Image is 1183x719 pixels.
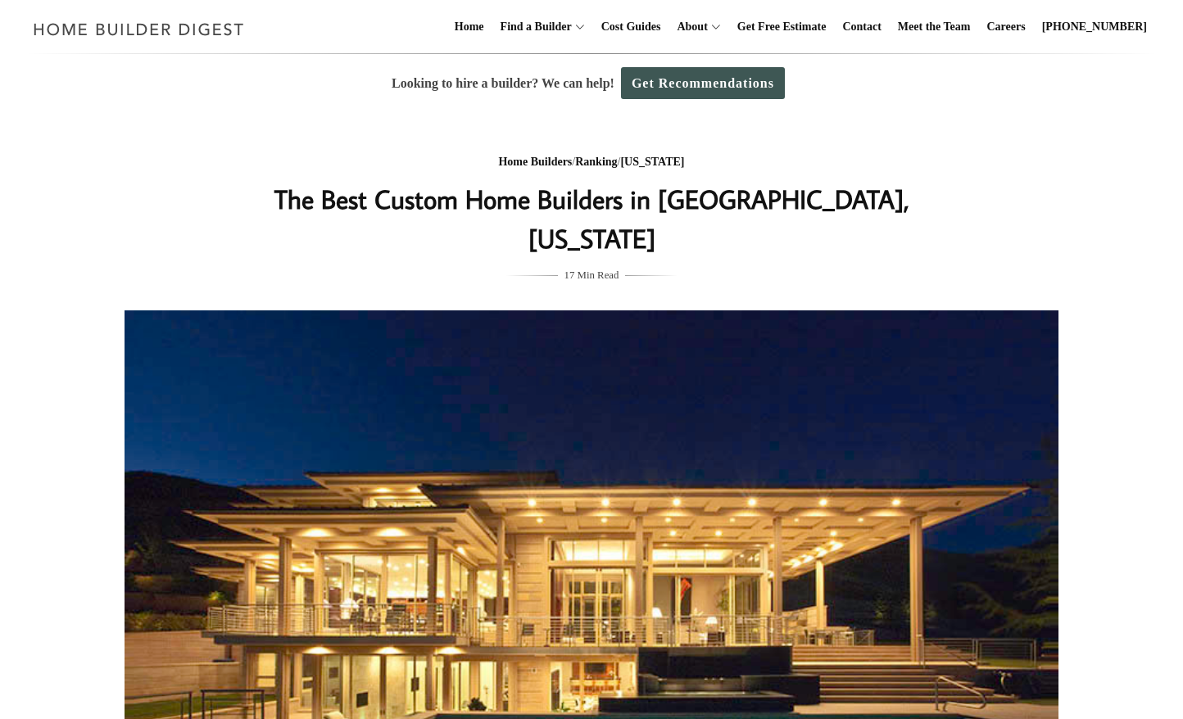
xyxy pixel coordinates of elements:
[981,1,1032,53] a: Careers
[836,1,887,53] a: Contact
[494,1,572,53] a: Find a Builder
[670,1,707,53] a: About
[498,156,572,168] a: Home Builders
[621,67,785,99] a: Get Recommendations
[620,156,684,168] a: [US_STATE]
[891,1,977,53] a: Meet the Team
[731,1,833,53] a: Get Free Estimate
[575,156,617,168] a: Ranking
[448,1,491,53] a: Home
[1036,1,1154,53] a: [PHONE_NUMBER]
[265,179,918,258] h1: The Best Custom Home Builders in [GEOGRAPHIC_DATA], [US_STATE]
[595,1,668,53] a: Cost Guides
[265,152,918,173] div: / /
[564,266,619,284] span: 17 Min Read
[26,13,252,45] img: Home Builder Digest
